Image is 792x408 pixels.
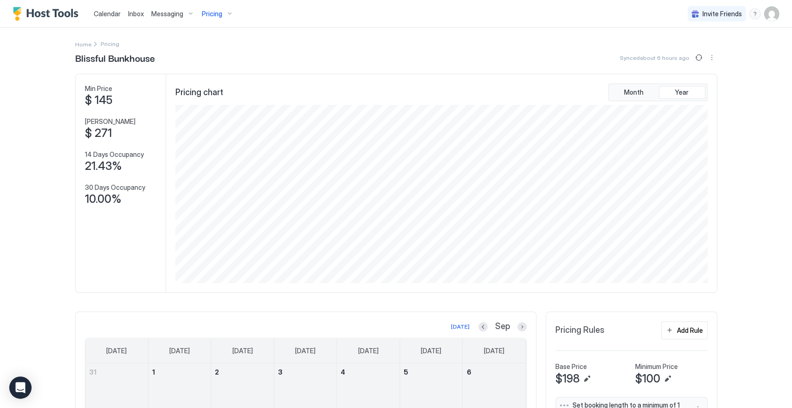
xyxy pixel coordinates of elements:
div: menu [706,52,717,63]
span: 5 [404,368,408,376]
button: Sync prices [693,52,704,63]
span: [DATE] [484,347,504,355]
span: [DATE] [295,347,316,355]
span: Messaging [151,10,183,18]
div: [DATE] [451,323,470,331]
div: Open Intercom Messenger [9,376,32,399]
span: 31 [89,368,97,376]
span: Breadcrumb [101,40,119,47]
span: Calendar [94,10,121,18]
a: Sunday [97,338,136,363]
div: tab-group [608,84,708,101]
button: Year [659,86,705,99]
span: Minimum Price [635,363,678,371]
span: 3 [278,368,283,376]
span: Blissful Bunkhouse [75,51,155,65]
button: Add Rule [661,321,708,339]
span: Inbox [128,10,144,18]
button: [DATE] [450,321,471,332]
a: August 31, 2025 [85,363,148,381]
a: Inbox [128,9,144,19]
span: Base Price [555,363,587,371]
span: Sep [495,321,510,332]
span: Invite Friends [702,10,742,18]
span: [PERSON_NAME] [85,117,135,126]
span: Min Price [85,84,112,93]
a: September 6, 2025 [463,363,525,381]
button: Edit [581,373,592,384]
button: More options [706,52,717,63]
a: Wednesday [286,338,325,363]
a: Monday [160,338,199,363]
button: Previous month [478,322,488,331]
a: Friday [412,338,451,363]
span: 4 [341,368,345,376]
span: 30 Days Occupancy [85,183,145,192]
a: September 4, 2025 [337,363,399,381]
span: 6 [466,368,471,376]
span: Month [624,88,644,97]
span: 2 [215,368,219,376]
button: Next month [517,322,527,331]
span: 10.00% [85,192,122,206]
a: Saturday [475,338,514,363]
a: Host Tools Logo [13,7,83,21]
a: Calendar [94,9,121,19]
span: Home [75,41,91,48]
span: $ 145 [85,93,112,107]
button: Edit [662,373,673,384]
div: menu [749,8,760,19]
a: Home [75,39,91,49]
a: September 2, 2025 [211,363,274,381]
div: Add Rule [677,325,703,335]
span: [DATE] [358,347,379,355]
a: September 3, 2025 [274,363,337,381]
span: [DATE] [169,347,190,355]
span: Pricing [202,10,222,18]
a: Thursday [349,338,388,363]
span: 21.43% [85,159,122,173]
a: September 5, 2025 [400,363,463,381]
span: [DATE] [421,347,441,355]
span: Synced about 6 hours ago [620,54,689,61]
button: Month [611,86,657,99]
span: Pricing Rules [555,325,605,336]
span: $ 271 [85,126,112,140]
a: Tuesday [223,338,262,363]
div: User profile [764,6,779,21]
div: Breadcrumb [75,39,91,49]
span: $100 [635,372,660,386]
span: Year [675,88,689,97]
a: September 1, 2025 [148,363,211,381]
span: 14 Days Occupancy [85,150,144,159]
span: [DATE] [106,347,127,355]
span: Pricing chart [175,87,223,98]
span: $198 [555,372,580,386]
span: [DATE] [232,347,252,355]
span: 1 [152,368,155,376]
